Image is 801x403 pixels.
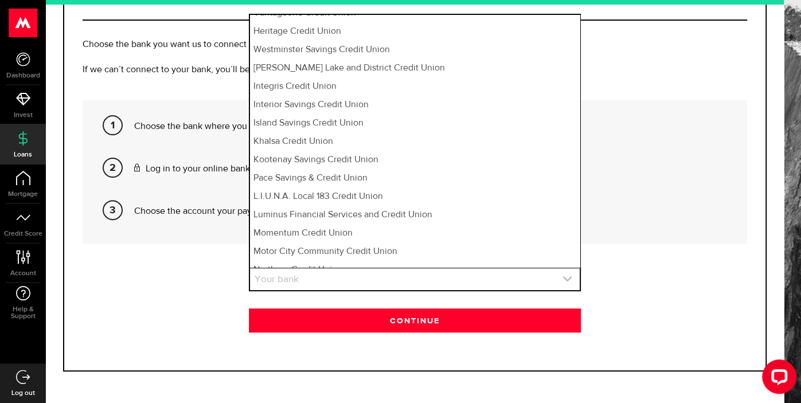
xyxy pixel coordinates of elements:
li: Luminus Financial Services and Credit Union [250,206,580,224]
p: Choose the bank you want us to connect to in order to get your bank statements. It only takes a f... [83,38,747,52]
button: Continue [249,308,581,332]
li: Island Savings Credit Union [250,114,580,132]
iframe: LiveChat chat widget [753,355,801,403]
a: expand select [250,268,580,290]
li: Interior Savings Credit Union [250,96,580,114]
li: Khalsa Credit Union [250,132,580,151]
p: Choose the bank where you receive your paycheques. [134,120,739,134]
li: Northern Credit Union [250,261,580,279]
li: [PERSON_NAME] Lake and District Credit Union [250,59,580,77]
li: Integris Credit Union [250,77,580,96]
li: Westminster Savings Credit Union [250,41,580,59]
li: Pace Savings & Credit Union [250,169,580,187]
li: L.I.U.N.A. Local 183 Credit Union [250,187,580,206]
li: Heritage Credit Union [250,22,580,41]
p: If we can’t connect to your bank, you’ll be able to upload your statements manually. [83,63,747,77]
p: Choose the account your paycheque is deposited into. [134,205,739,218]
li: Momentum Credit Union [250,224,580,242]
p: Log in to your online banking to verify your financial status. [134,162,739,176]
li: Motor City Community Credit Union [250,242,580,261]
li: Kootenay Savings Credit Union [250,151,580,169]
